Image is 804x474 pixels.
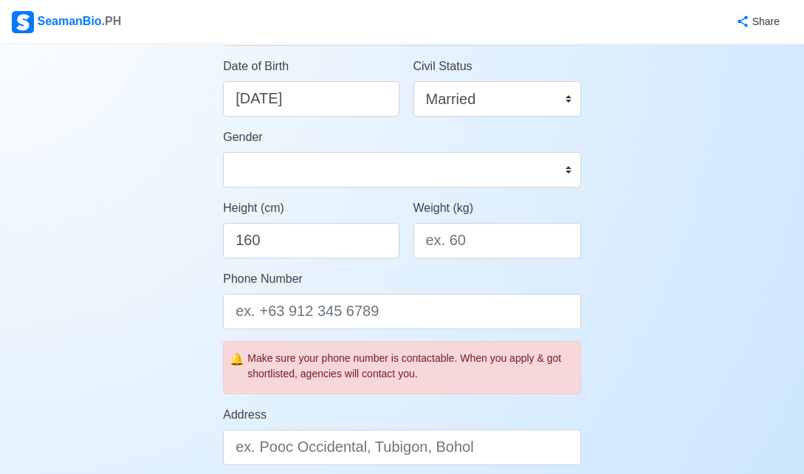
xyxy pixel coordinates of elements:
[413,58,473,75] label: Civil Status
[413,223,581,258] input: ex. 60
[223,202,284,214] span: Height (cm)
[12,11,34,33] img: Logo
[223,128,262,146] label: Gender
[223,430,581,465] input: ex. Pooc Occidental, Tubigon, Bohol
[230,351,244,368] span: caution
[413,202,474,214] span: Weight (kg)
[223,294,581,329] input: ex. +63 912 345 6789
[223,58,289,75] label: Date of Birth
[12,11,121,33] div: SeamanBio
[223,272,303,285] span: Phone Number
[223,223,399,258] input: ex. 163
[721,7,792,36] button: Share
[247,351,574,382] div: Make sure your phone number is contactable. When you apply & got shortlisted, agencies will conta...
[223,408,267,421] span: Address
[102,15,122,27] span: .PH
